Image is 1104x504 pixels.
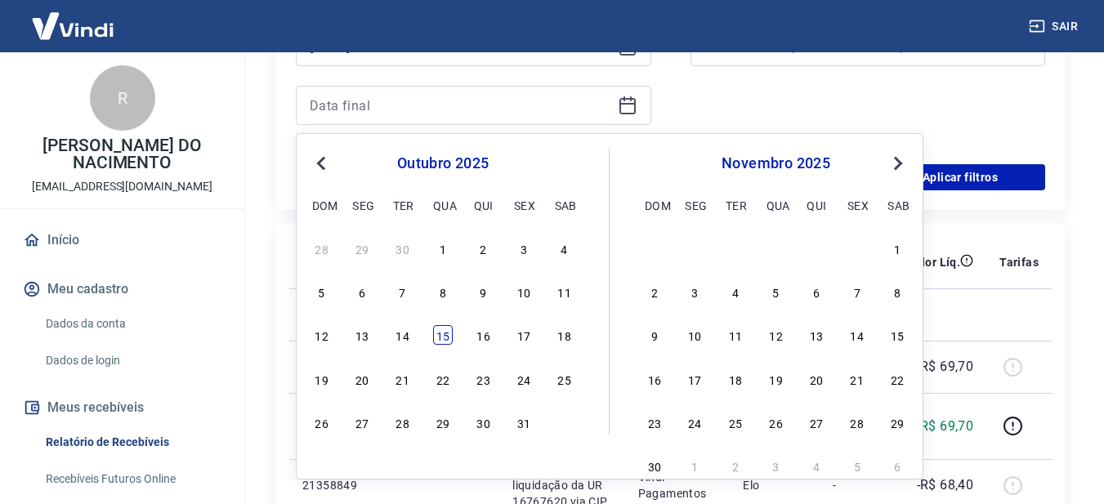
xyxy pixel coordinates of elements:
div: Choose quinta-feira, 16 de outubro de 2025 [474,325,494,345]
button: Previous Month [311,154,331,173]
div: Choose sexta-feira, 17 de outubro de 2025 [514,325,534,345]
div: qui [807,195,826,215]
div: Choose terça-feira, 2 de dezembro de 2025 [726,456,745,475]
div: ter [726,195,745,215]
div: Choose sábado, 15 de novembro de 2025 [887,325,907,345]
div: month 2025-10 [310,236,576,434]
p: 21358849 [302,477,378,493]
div: Choose domingo, 26 de outubro de 2025 [645,239,664,258]
div: Choose terça-feira, 30 de setembro de 2025 [393,239,413,258]
div: qui [474,195,494,215]
div: Choose segunda-feira, 10 de novembro de 2025 [685,325,704,345]
div: Choose sexta-feira, 10 de outubro de 2025 [514,282,534,301]
div: Choose domingo, 28 de setembro de 2025 [312,239,332,258]
div: Choose domingo, 12 de outubro de 2025 [312,325,332,345]
div: Choose domingo, 23 de novembro de 2025 [645,413,664,432]
div: Choose segunda-feira, 29 de setembro de 2025 [352,239,372,258]
div: Choose quarta-feira, 29 de outubro de 2025 [767,239,786,258]
div: dom [645,195,664,215]
p: - [833,477,881,493]
p: [PERSON_NAME] DO NACIMENTO [13,137,231,172]
div: Choose sexta-feira, 21 de novembro de 2025 [847,369,867,389]
div: Choose sexta-feira, 7 de novembro de 2025 [847,282,867,301]
div: Choose domingo, 2 de novembro de 2025 [645,282,664,301]
div: Choose segunda-feira, 27 de outubro de 2025 [685,239,704,258]
div: Choose terça-feira, 28 de outubro de 2025 [726,239,745,258]
div: Choose quarta-feira, 29 de outubro de 2025 [433,413,453,432]
p: Vindi Pagamentos [638,469,717,502]
div: novembro 2025 [642,154,910,173]
div: Choose sexta-feira, 28 de novembro de 2025 [847,413,867,432]
div: Choose segunda-feira, 1 de dezembro de 2025 [685,456,704,475]
div: Choose quarta-feira, 15 de outubro de 2025 [433,325,453,345]
div: qua [433,195,453,215]
div: Choose domingo, 9 de novembro de 2025 [645,325,664,345]
div: Choose segunda-feira, 20 de outubro de 2025 [352,369,372,389]
div: Choose quinta-feira, 6 de novembro de 2025 [807,282,826,301]
div: Choose sexta-feira, 24 de outubro de 2025 [514,369,534,389]
div: Choose domingo, 5 de outubro de 2025 [312,282,332,301]
div: Choose terça-feira, 21 de outubro de 2025 [393,369,413,389]
a: Dados de login [39,344,225,377]
div: Choose quarta-feira, 3 de dezembro de 2025 [767,456,786,475]
div: Choose domingo, 26 de outubro de 2025 [312,413,332,432]
div: Choose sexta-feira, 31 de outubro de 2025 [847,239,867,258]
div: outubro 2025 [310,154,576,173]
div: Choose quarta-feira, 1 de outubro de 2025 [433,239,453,258]
div: seg [352,195,372,215]
div: Choose terça-feira, 11 de novembro de 2025 [726,325,745,345]
div: Choose terça-feira, 18 de novembro de 2025 [726,369,745,389]
div: sex [514,195,534,215]
div: Choose terça-feira, 28 de outubro de 2025 [393,413,413,432]
p: Tarifas [999,254,1039,270]
div: Choose domingo, 16 de novembro de 2025 [645,369,664,389]
div: sab [887,195,907,215]
div: Choose quinta-feira, 13 de novembro de 2025 [807,325,826,345]
div: sab [555,195,574,215]
div: Choose segunda-feira, 27 de outubro de 2025 [352,413,372,432]
a: Relatório de Recebíveis [39,426,225,459]
div: qua [767,195,786,215]
div: seg [685,195,704,215]
div: Choose sábado, 18 de outubro de 2025 [555,325,574,345]
div: Choose quarta-feira, 26 de novembro de 2025 [767,413,786,432]
div: Choose sexta-feira, 14 de novembro de 2025 [847,325,867,345]
div: Choose domingo, 30 de novembro de 2025 [645,456,664,475]
p: [EMAIL_ADDRESS][DOMAIN_NAME] [32,178,212,195]
div: Choose segunda-feira, 6 de outubro de 2025 [352,282,372,301]
div: Choose sexta-feira, 31 de outubro de 2025 [514,413,534,432]
div: Choose quinta-feira, 9 de outubro de 2025 [474,282,494,301]
a: Recebíveis Futuros Online [39,462,225,496]
div: Choose sábado, 4 de outubro de 2025 [555,239,574,258]
img: Vindi [20,1,126,51]
div: Choose sábado, 22 de novembro de 2025 [887,369,907,389]
div: Choose quinta-feira, 23 de outubro de 2025 [474,369,494,389]
div: dom [312,195,332,215]
div: Choose sábado, 1 de novembro de 2025 [555,413,574,432]
div: Choose segunda-feira, 3 de novembro de 2025 [685,282,704,301]
div: Choose segunda-feira, 17 de novembro de 2025 [685,369,704,389]
button: Next Month [888,154,908,173]
div: Choose quarta-feira, 12 de novembro de 2025 [767,325,786,345]
button: Sair [1026,11,1084,42]
button: Meu cadastro [20,271,225,307]
div: Choose quarta-feira, 8 de outubro de 2025 [433,282,453,301]
a: Início [20,222,225,258]
div: Choose domingo, 19 de outubro de 2025 [312,369,332,389]
div: month 2025-11 [642,236,910,478]
p: Valor Líq. [907,254,960,270]
div: Choose quinta-feira, 27 de novembro de 2025 [807,413,826,432]
div: Choose segunda-feira, 24 de novembro de 2025 [685,413,704,432]
div: Choose quarta-feira, 22 de outubro de 2025 [433,369,453,389]
div: sex [847,195,867,215]
p: -R$ 69,70 [917,357,974,377]
div: Choose segunda-feira, 13 de outubro de 2025 [352,325,372,345]
div: Choose quinta-feira, 30 de outubro de 2025 [807,239,826,258]
a: Dados da conta [39,307,225,341]
div: Choose terça-feira, 14 de outubro de 2025 [393,325,413,345]
div: Choose terça-feira, 4 de novembro de 2025 [726,282,745,301]
div: Choose quinta-feira, 2 de outubro de 2025 [474,239,494,258]
div: Choose terça-feira, 7 de outubro de 2025 [393,282,413,301]
div: ter [393,195,413,215]
div: Choose quinta-feira, 30 de outubro de 2025 [474,413,494,432]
